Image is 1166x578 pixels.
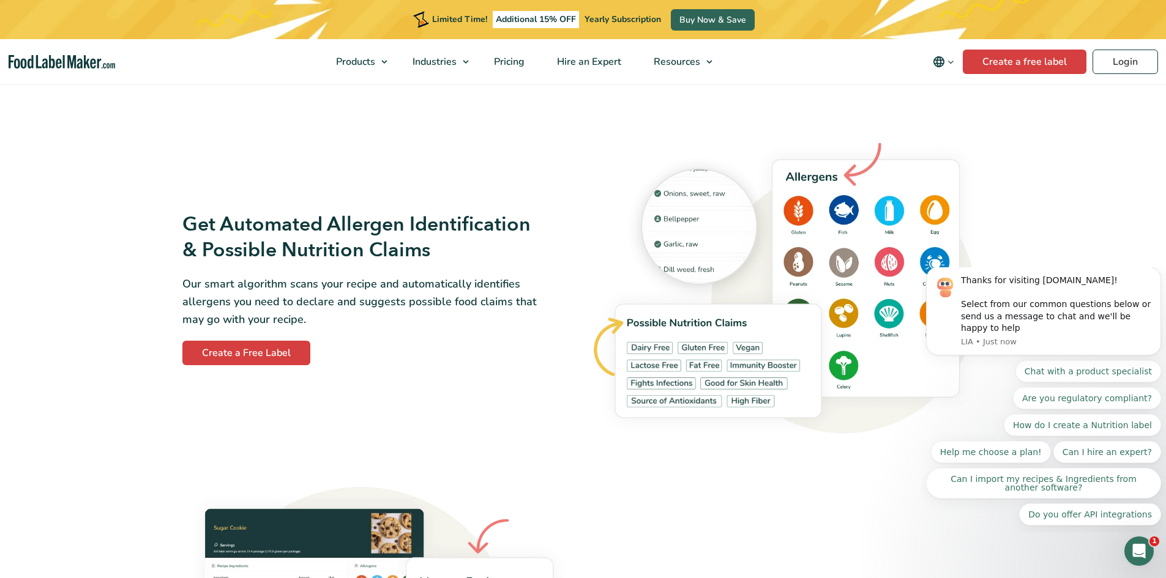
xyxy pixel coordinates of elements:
[924,50,963,74] button: Change language
[650,55,701,69] span: Resources
[432,13,487,25] span: Limited Time!
[40,7,231,67] div: Thanks for visiting [DOMAIN_NAME]! Select from our common questions below or send us a message to...
[92,120,240,142] button: Quick reply: Are you regulatory compliant?
[9,55,116,69] a: Food Label Maker homepage
[638,39,719,84] a: Resources
[553,55,622,69] span: Hire an Expert
[5,201,240,231] button: Quick reply: Can I import my recipes & Ingredients from another software?
[1093,50,1158,74] a: Login
[98,236,240,258] button: Quick reply: Do you offer API integrations
[409,55,458,69] span: Industries
[1124,536,1154,566] iframe: Intercom live chat
[94,93,240,115] button: Quick reply: Chat with a product specialist
[963,50,1086,74] a: Create a free label
[182,212,537,263] h3: Get Automated Allergen Identification & Possible Nutrition Claims
[397,39,475,84] a: Industries
[14,10,34,30] img: Profile image for LIA
[478,39,538,84] a: Pricing
[40,7,231,67] div: Message content
[5,93,240,258] div: Quick reply options
[493,11,579,28] span: Additional 15% OFF
[490,55,526,69] span: Pricing
[40,69,231,80] p: Message from LIA, sent Just now
[1149,536,1159,546] span: 1
[541,39,635,84] a: Hire an Expert
[332,55,376,69] span: Products
[132,174,240,196] button: Quick reply: Can I hire an expert?
[182,341,310,365] a: Create a Free Label
[585,13,661,25] span: Yearly Subscription
[320,39,394,84] a: Products
[83,147,240,169] button: Quick reply: How do I create a Nutrition label
[10,174,130,196] button: Quick reply: Help me choose a plan!
[921,267,1166,533] iframe: Intercom notifications message
[671,9,755,31] a: Buy Now & Save
[182,275,537,328] p: Our smart algorithm scans your recipe and automatically identifies allergens you need to declare ...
